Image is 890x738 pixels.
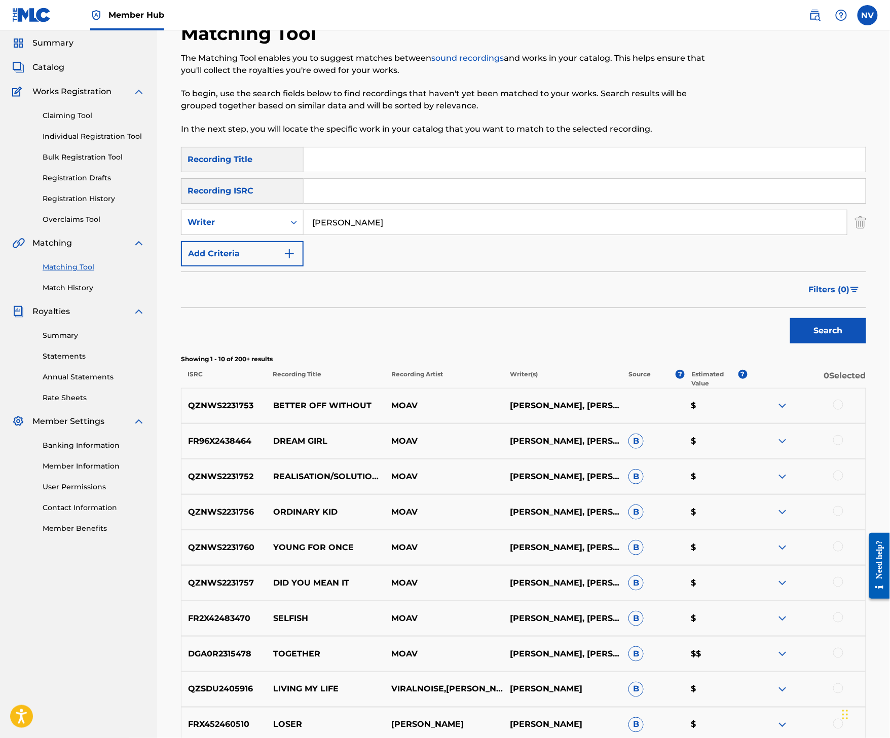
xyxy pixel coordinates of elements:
[503,612,622,625] p: [PERSON_NAME], [PERSON_NAME] (MOAV)
[628,717,644,732] span: B
[385,648,503,660] p: MOAV
[181,506,267,518] p: QZNWS2231756
[503,471,622,483] p: [PERSON_NAME], [PERSON_NAME]
[181,648,267,660] p: DGA0R2315478
[266,370,385,388] p: Recording Title
[188,216,279,228] div: Writer
[503,435,622,447] p: [PERSON_NAME], [PERSON_NAME]
[283,248,295,260] img: 9d2ae6d4665cec9f34b9.svg
[776,577,789,589] img: expand
[503,400,622,412] p: [PERSON_NAME], [PERSON_NAME]
[685,435,748,447] p: $
[181,22,321,45] h2: Matching Tool
[12,86,25,98] img: Works Registration
[685,683,748,695] p: $
[43,523,145,534] a: Member Benefits
[181,541,267,554] p: QZNWS2231760
[628,469,644,484] span: B
[181,88,709,112] p: To begin, use the search fields below to find recordings that haven't yet been matched to your wo...
[628,682,644,697] span: B
[691,370,738,388] p: Estimated Value
[43,393,145,403] a: Rate Sheets
[43,262,145,273] a: Matching Tool
[629,370,651,388] p: Source
[43,502,145,513] a: Contact Information
[133,305,145,318] img: expand
[12,8,51,22] img: MLC Logo
[43,131,145,142] a: Individual Registration Tool
[181,52,709,76] p: The Matching Tool enables you to suggest matches between and works in your catalog. This helps en...
[385,506,503,518] p: MOAV
[181,683,267,695] p: QZSDU2405916
[685,577,748,589] p: $
[385,400,503,412] p: MOAV
[685,612,748,625] p: $
[776,400,789,412] img: expand
[628,575,644,591] span: B
[133,237,145,249] img: expand
[267,683,385,695] p: LIVING MY LIFE
[181,400,267,412] p: QZNWS2231753
[431,53,504,63] a: sound recordings
[628,646,644,662] span: B
[43,482,145,492] a: User Permissions
[32,61,64,73] span: Catalog
[503,719,622,731] p: [PERSON_NAME]
[43,193,145,204] a: Registration History
[809,284,850,296] span: Filters ( 0 )
[12,61,24,73] img: Catalog
[43,440,145,451] a: Banking Information
[385,370,503,388] p: Recording Artist
[685,541,748,554] p: $
[12,237,25,249] img: Matching
[267,719,385,731] p: LOSER
[43,461,145,472] a: Member Information
[842,700,848,730] div: Drag
[385,577,503,589] p: MOAV
[12,305,24,318] img: Royalties
[43,351,145,362] a: Statements
[839,689,890,738] iframe: Chat Widget
[181,123,709,135] p: In the next step, you will locate the specific work in your catalog that you want to match to the...
[43,283,145,293] a: Match History
[385,435,503,447] p: MOAV
[108,9,164,21] span: Member Hub
[803,277,866,302] button: Filters (0)
[43,152,145,163] a: Bulk Registration Tool
[776,541,789,554] img: expand
[685,719,748,731] p: $
[267,541,385,554] p: YOUNG FOR ONCE
[776,648,789,660] img: expand
[181,719,267,731] p: FRX452460510
[855,210,866,235] img: Delete Criterion
[32,237,72,249] span: Matching
[32,37,73,49] span: Summary
[776,719,789,731] img: expand
[267,577,385,589] p: DID YOU MEAN IT
[385,719,503,731] p: [PERSON_NAME]
[503,648,622,660] p: [PERSON_NAME], [PERSON_NAME] (MOAV)
[32,86,112,98] span: Works Registration
[267,400,385,412] p: BETTER OFF WITHOUT
[181,355,866,364] p: Showing 1 - 10 of 200+ results
[776,471,789,483] img: expand
[90,9,102,21] img: Top Rightsholder
[685,506,748,518] p: $
[181,370,266,388] p: ISRC
[809,9,821,21] img: search
[805,5,825,25] a: Public Search
[385,471,503,483] p: MOAV
[385,612,503,625] p: MOAV
[776,683,789,695] img: expand
[685,471,748,483] p: $
[181,577,267,589] p: QZNWS2231757
[32,305,70,318] span: Royalties
[503,506,622,518] p: [PERSON_NAME], [PERSON_NAME]
[181,612,267,625] p: FR2X42483470
[628,434,644,449] span: B
[133,415,145,428] img: expand
[628,540,644,555] span: B
[267,506,385,518] p: ORDINARY KID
